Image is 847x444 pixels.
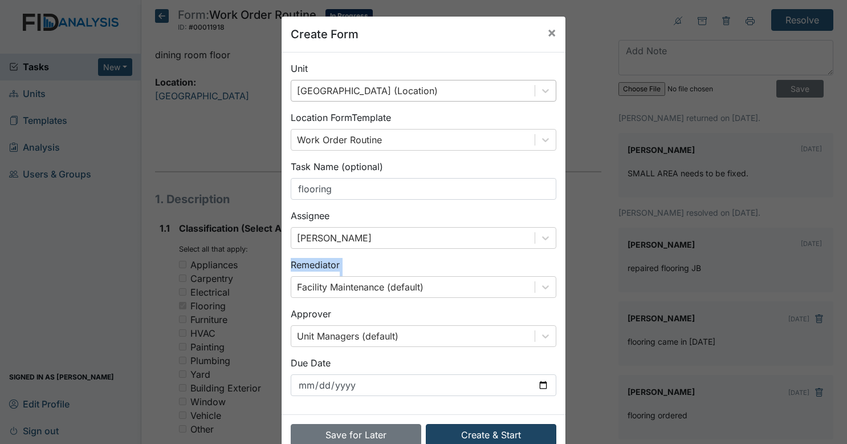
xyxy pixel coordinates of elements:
[547,24,556,41] span: ×
[297,280,423,294] div: Facility Maintenance (default)
[291,111,391,124] label: Location Form Template
[291,160,383,173] label: Task Name (optional)
[297,231,372,245] div: [PERSON_NAME]
[297,329,398,343] div: Unit Managers (default)
[297,84,438,98] div: [GEOGRAPHIC_DATA] (Location)
[291,356,331,370] label: Due Date
[291,307,331,321] label: Approver
[291,26,359,43] h5: Create Form
[538,17,565,49] button: Close
[291,62,308,75] label: Unit
[291,209,329,223] label: Assignee
[297,133,382,147] div: Work Order Routine
[291,258,340,272] label: Remediator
